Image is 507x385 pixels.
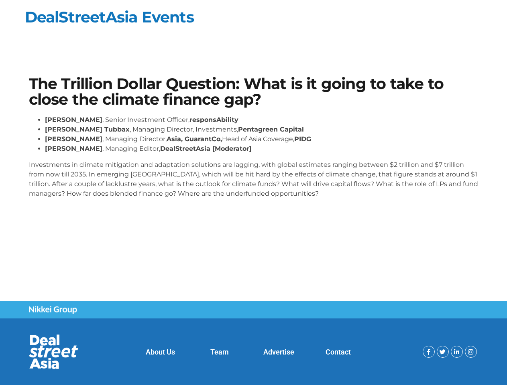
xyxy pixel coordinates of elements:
strong: Pentagreen Capital [238,126,304,133]
strong: [PERSON_NAME] [45,116,102,124]
strong: responsAbility [189,116,238,124]
strong: [PERSON_NAME] [45,135,102,143]
strong: [PERSON_NAME] [45,145,102,152]
strong: PIDG [294,135,311,143]
li: , Managing Editor, [45,144,478,154]
h1: The Trillion Dollar Question: What is it going to take to close the climate finance gap? [29,76,478,107]
a: Advertise [263,348,294,356]
a: DealStreetAsia Events [25,8,194,26]
strong: [PERSON_NAME] Tubbax [45,126,130,133]
strong: DealStreetAsia [Moderator] [160,145,252,152]
li: , Senior Investment Officer, [45,115,478,125]
a: Contact [326,348,351,356]
a: Team [210,348,229,356]
img: Nikkei Group [29,306,77,314]
p: Investments in climate mitigation and adaptation solutions are lagging, with global estimates ran... [29,160,478,199]
strong: Asia, GuarantCo, [167,135,222,143]
li: , Managing Director, Head of Asia Coverage, [45,134,478,144]
li: , Managing Director, Investments, [45,125,478,134]
a: About Us [146,348,175,356]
